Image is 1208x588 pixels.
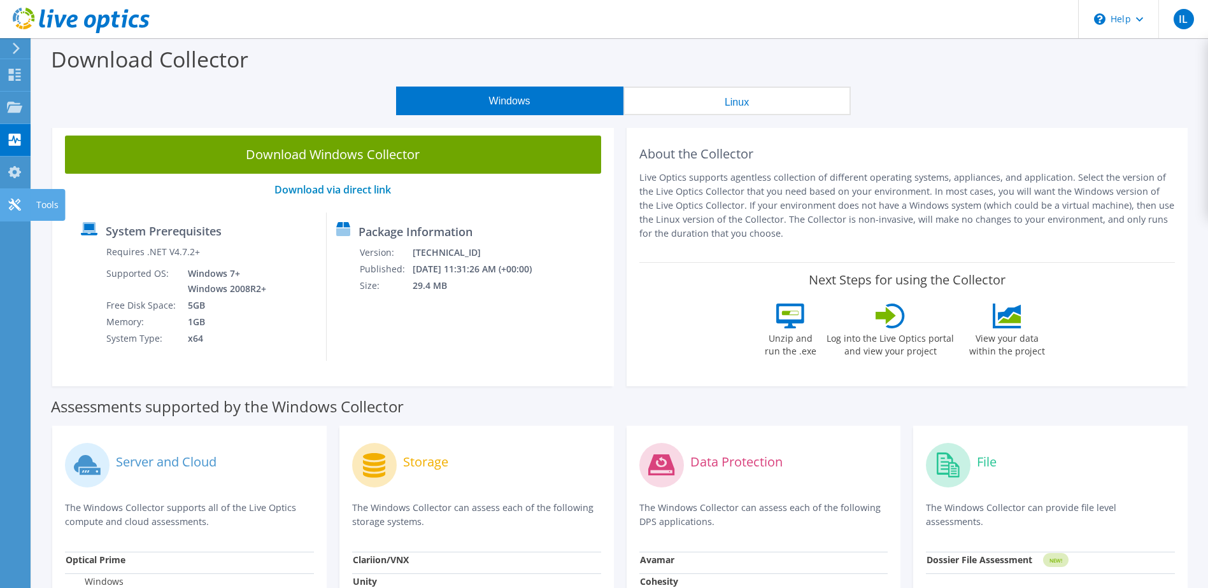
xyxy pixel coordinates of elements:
p: The Windows Collector can assess each of the following DPS applications. [639,501,888,529]
p: The Windows Collector can assess each of the following storage systems. [352,501,601,529]
label: Storage [403,456,448,468]
p: Live Optics supports agentless collection of different operating systems, appliances, and applica... [639,171,1176,241]
label: View your data within the project [961,328,1053,358]
td: Published: [359,261,412,277]
button: Windows [396,87,623,115]
td: 29.4 MB [412,277,549,294]
td: Free Disk Space: [106,297,178,314]
strong: Cohesity [640,575,678,587]
div: Tools [30,189,65,221]
span: IL [1174,9,1194,29]
label: Windows [66,575,124,588]
td: Size: [359,277,412,294]
label: Download Collector [51,45,248,74]
label: System Prerequisites [106,225,222,237]
strong: Dossier File Assessment [927,554,1032,566]
td: [TECHNICAL_ID] [412,244,549,261]
p: The Windows Collector can provide file level assessments. [926,501,1175,529]
p: The Windows Collector supports all of the Live Optics compute and cloud assessments. [65,501,314,529]
tspan: NEW! [1049,557,1062,564]
label: Requires .NET V4.7.2+ [106,246,200,258]
td: x64 [178,330,269,347]
label: Unzip and run the .exe [761,328,820,358]
h2: About the Collector [639,146,1176,162]
label: Data Protection [690,456,783,468]
td: Supported OS: [106,265,178,297]
label: Server and Cloud [116,456,217,468]
label: File [977,456,997,468]
strong: Clariion/VNX [353,554,409,566]
td: 1GB [178,314,269,330]
label: Assessments supported by the Windows Collector [51,400,404,413]
a: Download via direct link [274,183,391,197]
strong: Optical Prime [66,554,125,566]
button: Linux [623,87,851,115]
label: Package Information [359,225,473,238]
strong: Unity [353,575,377,587]
td: Memory: [106,314,178,330]
label: Next Steps for using the Collector [809,272,1005,288]
svg: \n [1094,13,1105,25]
label: Log into the Live Optics portal and view your project [826,328,955,358]
td: Version: [359,244,412,261]
a: Download Windows Collector [65,136,601,174]
td: 5GB [178,297,269,314]
strong: Avamar [640,554,674,566]
td: System Type: [106,330,178,347]
td: [DATE] 11:31:26 AM (+00:00) [412,261,549,277]
td: Windows 7+ Windows 2008R2+ [178,265,269,297]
